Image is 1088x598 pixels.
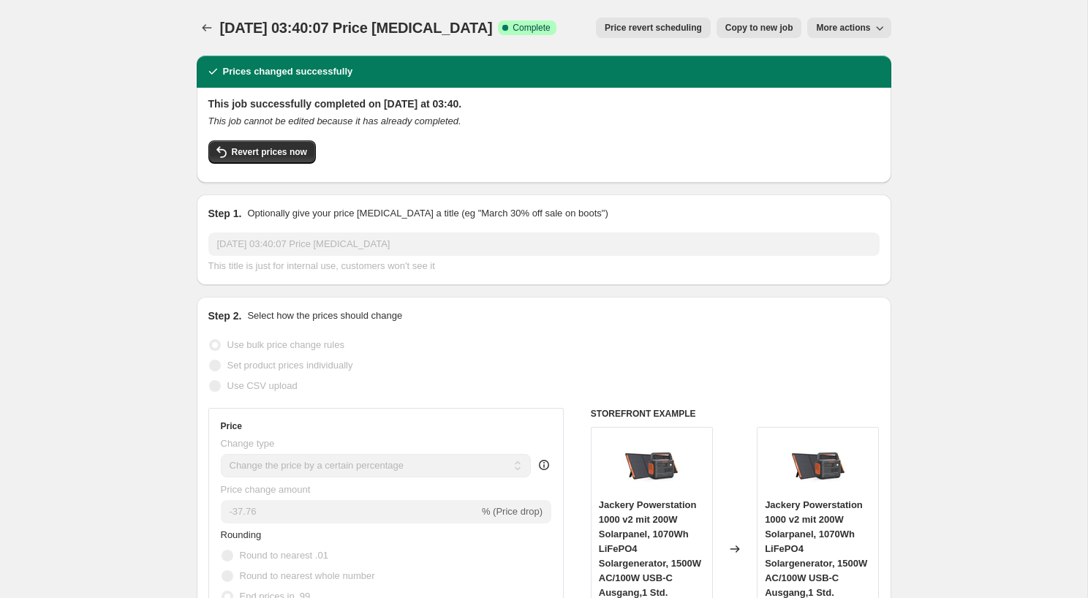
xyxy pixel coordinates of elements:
[223,64,353,79] h2: Prices changed successfully
[482,506,543,517] span: % (Price drop)
[227,380,298,391] span: Use CSV upload
[591,408,880,420] h6: STOREFRONT EXAMPLE
[537,458,551,472] div: help
[622,435,681,493] img: 711ZggAFGCL_80x.jpg
[816,22,870,34] span: More actions
[221,529,262,540] span: Rounding
[208,206,242,221] h2: Step 1.
[208,96,880,111] h2: This job successfully completed on [DATE] at 03:40.
[789,435,847,493] img: 711ZggAFGCL_80x.jpg
[227,339,344,350] span: Use bulk price change rules
[208,309,242,323] h2: Step 2.
[247,309,402,323] p: Select how the prices should change
[725,22,793,34] span: Copy to new job
[240,570,375,581] span: Round to nearest whole number
[240,550,328,561] span: Round to nearest .01
[596,18,711,38] button: Price revert scheduling
[208,260,435,271] span: This title is just for internal use, customers won't see it
[807,18,891,38] button: More actions
[221,500,479,523] input: -15
[232,146,307,158] span: Revert prices now
[221,420,242,432] h3: Price
[605,22,702,34] span: Price revert scheduling
[220,20,493,36] span: [DATE] 03:40:07 Price [MEDICAL_DATA]
[247,206,608,221] p: Optionally give your price [MEDICAL_DATA] a title (eg "March 30% off sale on boots")
[221,438,275,449] span: Change type
[197,18,217,38] button: Price change jobs
[208,232,880,256] input: 30% off holiday sale
[208,116,461,126] i: This job cannot be edited because it has already completed.
[227,360,353,371] span: Set product prices individually
[717,18,802,38] button: Copy to new job
[208,140,316,164] button: Revert prices now
[221,484,311,495] span: Price change amount
[513,22,550,34] span: Complete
